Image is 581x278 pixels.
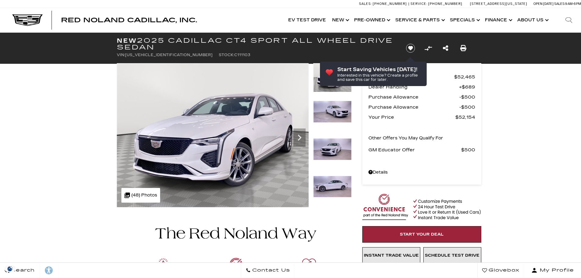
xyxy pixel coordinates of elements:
[368,93,459,101] span: Purchase Allowance
[9,266,35,275] span: Search
[359,2,408,5] a: Sales: [PHONE_NUMBER]
[351,8,392,32] a: Pre-Owned
[313,176,352,198] img: New 2025 Crystal White Tricoat Cadillac Sport image 4
[411,2,427,6] span: Service:
[428,2,462,6] span: [PHONE_NUMBER]
[293,128,306,147] div: Next
[368,103,459,111] span: Purchase Allowance
[533,2,554,6] span: Open [DATE]
[362,226,481,243] a: Start Your Deal
[368,113,455,121] span: Your Price
[368,146,475,154] a: GM Educator Offer $500
[373,2,407,6] span: [PHONE_NUMBER]
[368,146,461,154] span: GM Educator Offer
[368,113,475,121] a: Your Price $52,154
[329,8,351,32] a: New
[400,232,444,237] span: Start Your Deal
[477,263,524,278] a: Glovebox
[125,53,213,57] span: [US_VEHICLE_IDENTIFICATION_NUMBER]
[524,263,581,278] button: Open user profile menu
[313,63,352,92] img: New 2025 Crystal White Tricoat Cadillac Sport image 1
[12,14,43,26] img: Cadillac Dark Logo with Cadillac White Text
[425,253,479,258] span: Schedule Test Drive
[482,8,514,32] a: Finance
[368,83,475,91] a: Dealer Handling $689
[368,73,475,81] a: MSRP $52,465
[313,138,352,160] img: New 2025 Crystal White Tricoat Cadillac Sport image 3
[241,263,295,278] a: Contact Us
[443,44,448,52] a: Share this New 2025 Cadillac CT4 Sport All Wheel Drive Sedan
[121,188,160,203] div: (48) Photos
[117,37,396,51] h1: 2025 Cadillac CT4 Sport All Wheel Drive Sedan
[117,63,309,207] img: New 2025 Crystal White Tricoat Cadillac Sport image 1
[3,265,17,272] section: Click to Open Cookie Consent Modal
[285,8,329,32] a: EV Test Drive
[514,8,551,32] a: About Us
[554,2,565,6] span: Sales:
[368,134,443,143] p: Other Offers You May Qualify For
[313,101,352,123] img: New 2025 Crystal White Tricoat Cadillac Sport image 2
[470,2,527,6] a: [STREET_ADDRESS][US_STATE]
[61,17,197,23] a: Red Noland Cadillac, Inc.
[368,73,454,81] span: MSRP
[455,113,475,121] span: $52,154
[368,168,475,177] a: Details
[251,266,290,275] span: Contact Us
[537,266,574,275] span: My Profile
[364,253,419,258] span: Instant Trade Value
[368,93,475,101] a: Purchase Allowance $500
[487,266,519,275] span: Glovebox
[368,103,475,111] a: Purchase Allowance $500
[117,37,137,44] strong: New
[454,73,475,81] span: $52,465
[234,53,250,57] span: C111103
[61,16,197,24] span: Red Noland Cadillac, Inc.
[461,146,475,154] span: $500
[117,53,125,57] span: VIN:
[459,93,475,101] span: $500
[408,2,464,5] a: Service: [PHONE_NUMBER]
[392,8,447,32] a: Service & Parts
[368,83,459,91] span: Dealer Handling
[460,44,466,52] a: Print this New 2025 Cadillac CT4 Sport All Wheel Drive Sedan
[219,53,234,57] span: Stock:
[404,43,417,53] button: Save vehicle
[3,265,17,272] img: Opt-Out Icon
[459,103,475,111] span: $500
[459,83,475,91] span: $689
[359,2,372,6] span: Sales:
[447,8,482,32] a: Specials
[423,247,481,264] a: Schedule Test Drive
[362,247,420,264] a: Instant Trade Value
[424,44,433,53] button: Compare Vehicle
[565,2,581,6] span: 9 AM-6 PM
